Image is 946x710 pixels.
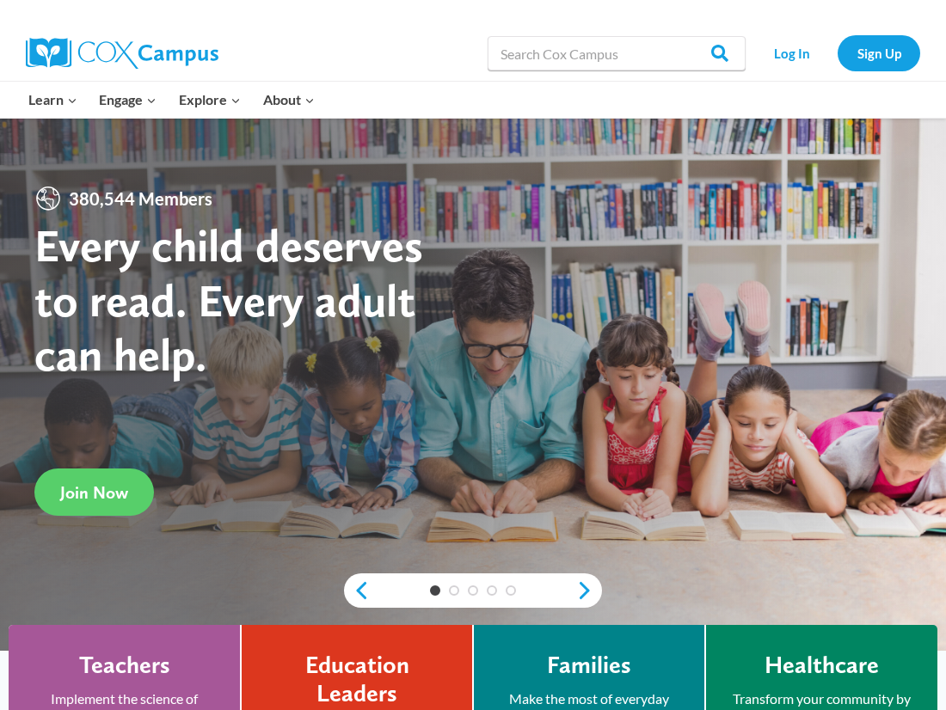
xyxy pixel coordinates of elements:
[28,89,77,111] span: Learn
[468,585,478,596] a: 3
[344,580,370,601] a: previous
[344,573,602,608] div: content slider buttons
[99,89,157,111] span: Engage
[754,35,920,70] nav: Secondary Navigation
[17,82,325,118] nav: Primary Navigation
[60,482,128,503] span: Join Now
[26,38,218,69] img: Cox Campus
[34,217,423,382] strong: Every child deserves to read. Every adult can help.
[449,585,459,596] a: 2
[754,35,829,70] a: Log In
[62,185,219,212] span: 380,544 Members
[765,651,879,680] h4: Healthcare
[179,89,241,111] span: Explore
[487,585,497,596] a: 4
[430,585,440,596] a: 1
[488,36,746,70] input: Search Cox Campus
[79,651,170,680] h4: Teachers
[267,651,446,708] h4: Education Leaders
[547,651,631,680] h4: Families
[506,585,516,596] a: 5
[576,580,602,601] a: next
[838,35,920,70] a: Sign Up
[263,89,315,111] span: About
[34,468,154,516] a: Join Now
